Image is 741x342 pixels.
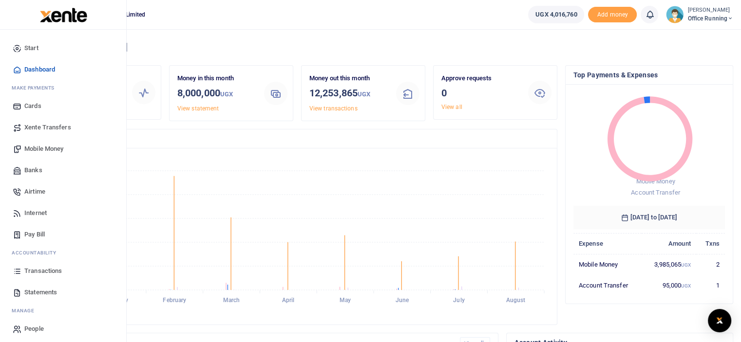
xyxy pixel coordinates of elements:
a: Airtime [8,181,118,202]
span: Start [24,43,38,53]
a: Dashboard [8,59,118,80]
tspan: February [163,297,186,304]
small: [PERSON_NAME] [687,6,733,15]
a: Add money [588,10,637,18]
span: Cards [24,101,41,111]
span: Internet [24,208,47,218]
span: Transactions [24,266,62,276]
h4: Transactions Overview [45,133,549,144]
td: 2 [696,254,725,275]
li: M [8,80,118,95]
tspan: July [453,297,464,304]
td: Mobile Money [573,254,642,275]
a: Statements [8,282,118,303]
a: UGX 4,016,760 [528,6,584,23]
h3: 0 [441,86,520,100]
tspan: April [282,297,295,304]
span: Statements [24,288,57,297]
a: Banks [8,160,118,181]
a: Cards [8,95,118,117]
li: M [8,303,118,318]
span: Mobile Money [24,144,63,154]
tspan: June [395,297,409,304]
a: Xente Transfers [8,117,118,138]
span: People [24,324,44,334]
a: logo-small logo-large logo-large [39,11,87,18]
li: Wallet ballance [524,6,588,23]
a: View all [441,104,462,110]
li: Toup your wallet [588,7,637,23]
td: Account Transfer [573,275,642,295]
td: 95,000 [642,275,696,295]
span: Mobile Money [636,178,675,185]
span: Pay Bill [24,230,45,239]
span: Office Running [687,14,733,23]
p: Money in this month [177,73,256,84]
tspan: March [223,297,240,304]
span: ake Payments [17,84,55,91]
img: logo-large [40,8,87,22]
span: countability [19,249,56,256]
p: Money out this month [309,73,388,84]
a: Mobile Money [8,138,118,160]
small: UGX [220,90,233,98]
a: Transactions [8,260,118,282]
a: Internet [8,202,118,224]
tspan: August [506,297,526,304]
h4: Top Payments & Expenses [573,70,725,80]
li: Ac [8,245,118,260]
a: Start [8,37,118,59]
h3: 8,000,000 [177,86,256,102]
img: profile-user [666,6,684,23]
h4: Hello [PERSON_NAME] [37,42,733,53]
tspan: May [340,297,351,304]
tspan: January [107,297,129,304]
h3: 12,253,865 [309,86,388,102]
span: Banks [24,165,42,175]
span: UGX 4,016,760 [535,10,577,19]
p: Approve requests [441,73,520,84]
span: Dashboard [24,65,55,74]
span: Add money [588,7,637,23]
td: 1 [696,275,725,295]
span: Airtime [24,187,45,197]
a: View statement [177,105,219,112]
a: View transactions [309,105,358,112]
th: Amount [642,233,696,254]
small: UGX [681,283,690,288]
h6: [DATE] to [DATE] [573,206,725,229]
div: Open Intercom Messenger [708,309,731,332]
a: People [8,318,118,340]
a: Pay Bill [8,224,118,245]
td: 3,985,065 [642,254,696,275]
span: Account Transfer [631,189,680,196]
th: Txns [696,233,725,254]
small: UGX [681,262,690,268]
span: Xente Transfers [24,123,71,132]
small: UGX [358,90,370,98]
span: anage [17,307,35,314]
a: profile-user [PERSON_NAME] Office Running [666,6,733,23]
th: Expense [573,233,642,254]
